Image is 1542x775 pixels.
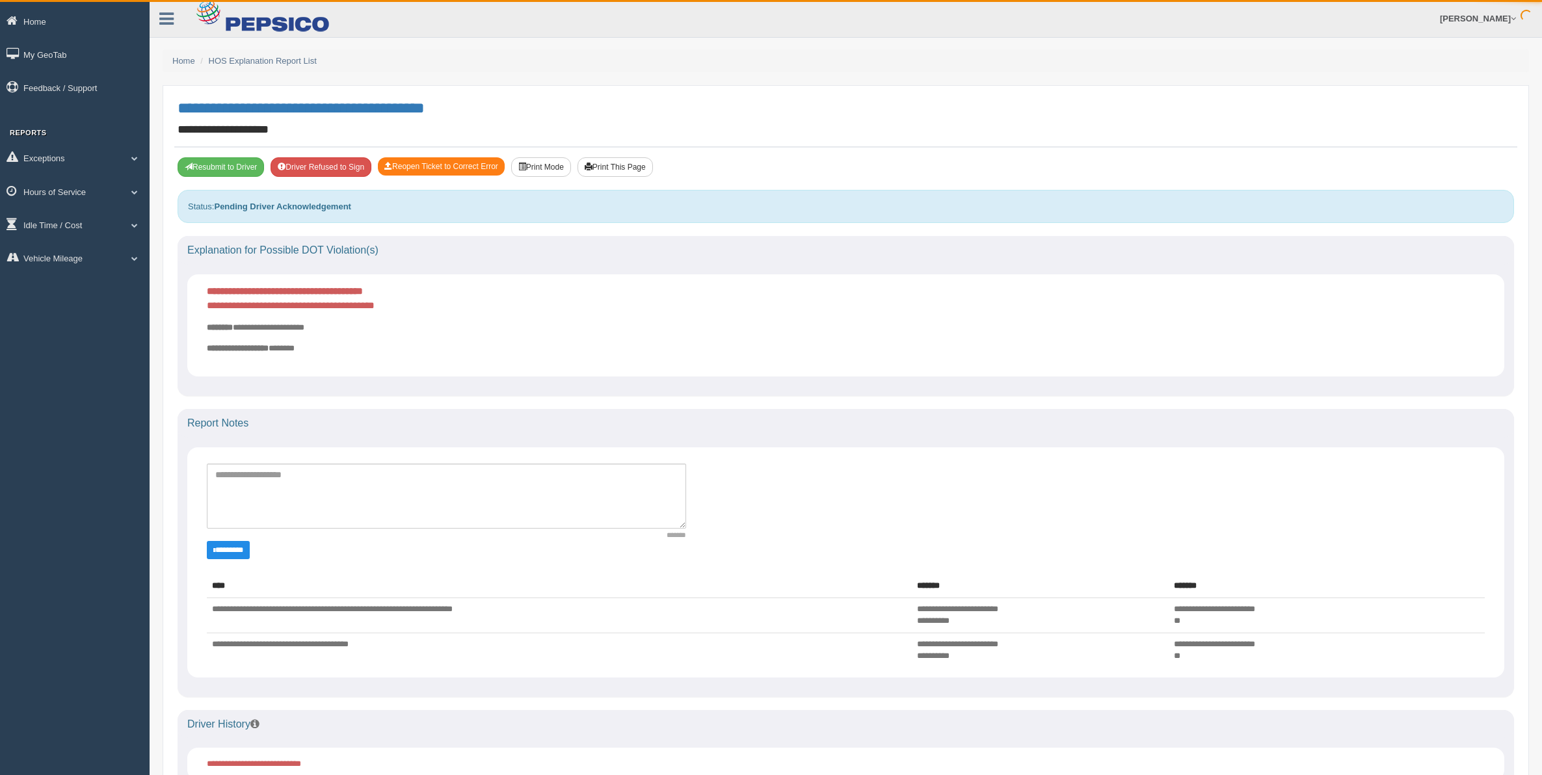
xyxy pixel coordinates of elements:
[178,190,1514,223] div: Status:
[172,56,195,66] a: Home
[378,157,505,176] button: Reopen Ticket
[578,157,653,177] button: Print This Page
[511,157,571,177] button: Print Mode
[209,56,317,66] a: HOS Explanation Report List
[214,202,351,211] strong: Pending Driver Acknowledgement
[178,710,1514,739] div: Driver History
[178,409,1514,438] div: Report Notes
[271,157,371,177] button: Driver Refused to Sign
[207,541,250,559] button: Change Filter Options
[178,236,1514,265] div: Explanation for Possible DOT Violation(s)
[178,157,264,177] button: Resubmit To Driver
